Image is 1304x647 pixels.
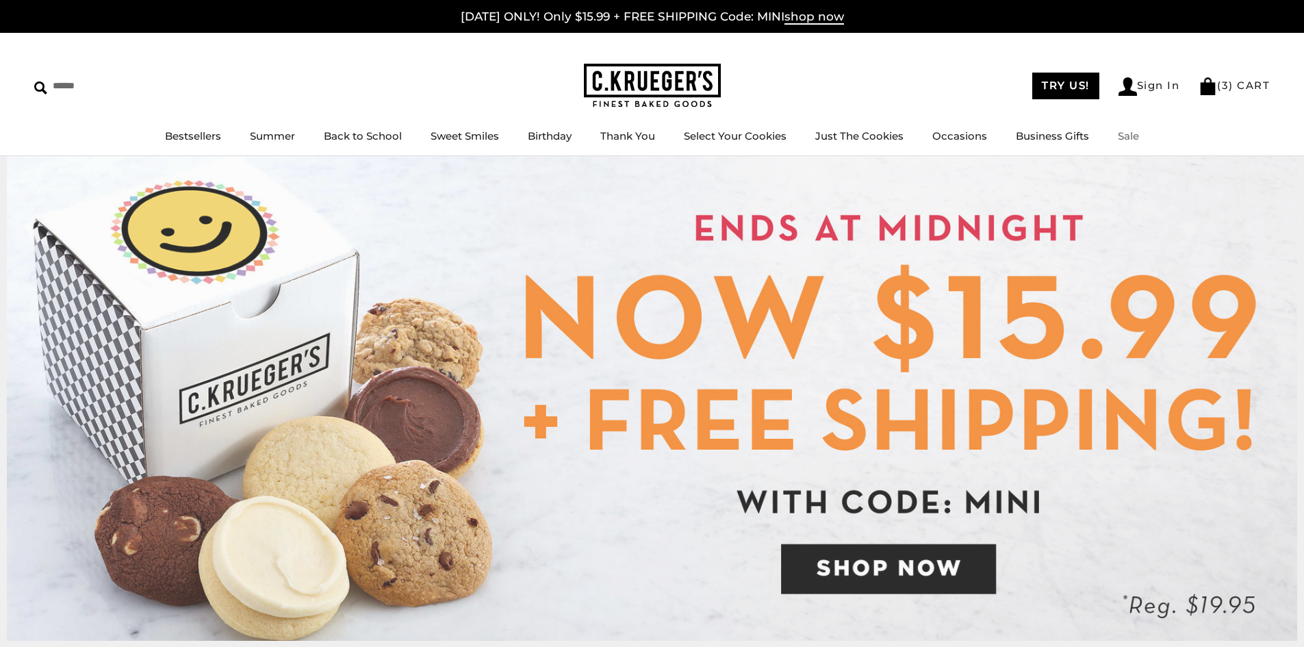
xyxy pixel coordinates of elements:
[528,129,572,142] a: Birthday
[1016,129,1089,142] a: Business Gifts
[7,156,1297,641] img: C.Krueger's Special Offer
[600,129,655,142] a: Thank You
[431,129,499,142] a: Sweet Smiles
[932,129,987,142] a: Occasions
[815,129,904,142] a: Just The Cookies
[34,81,47,94] img: Search
[324,129,402,142] a: Back to School
[250,129,295,142] a: Summer
[34,75,197,97] input: Search
[1222,79,1229,92] span: 3
[1118,129,1139,142] a: Sale
[1199,79,1270,92] a: (3) CART
[1118,77,1180,96] a: Sign In
[461,10,844,25] a: [DATE] ONLY! Only $15.99 + FREE SHIPPING Code: MINIshop now
[1199,77,1217,95] img: Bag
[684,129,787,142] a: Select Your Cookies
[1118,77,1137,96] img: Account
[1032,73,1099,99] a: TRY US!
[784,10,844,25] span: shop now
[584,64,721,108] img: C.KRUEGER'S
[165,129,221,142] a: Bestsellers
